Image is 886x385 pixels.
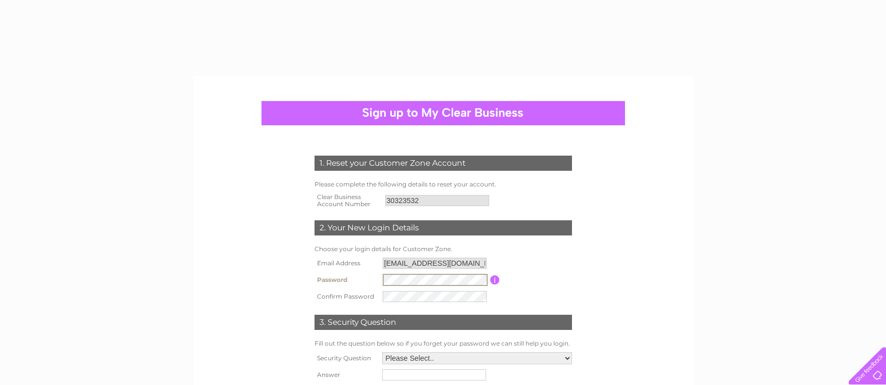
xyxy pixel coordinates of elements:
[312,350,380,367] th: Security Question
[312,255,380,271] th: Email Address
[490,275,500,284] input: Information
[312,338,575,350] td: Fill out the question below so if you forget your password we can still help you login.
[312,190,383,211] th: Clear Business Account Number
[312,271,380,288] th: Password
[312,367,380,383] th: Answer
[312,288,380,305] th: Confirm Password
[312,243,575,255] td: Choose your login details for Customer Zone.
[315,220,572,235] div: 2. Your New Login Details
[312,178,575,190] td: Please complete the following details to reset your account.
[315,315,572,330] div: 3. Security Question
[315,156,572,171] div: 1. Reset your Customer Zone Account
